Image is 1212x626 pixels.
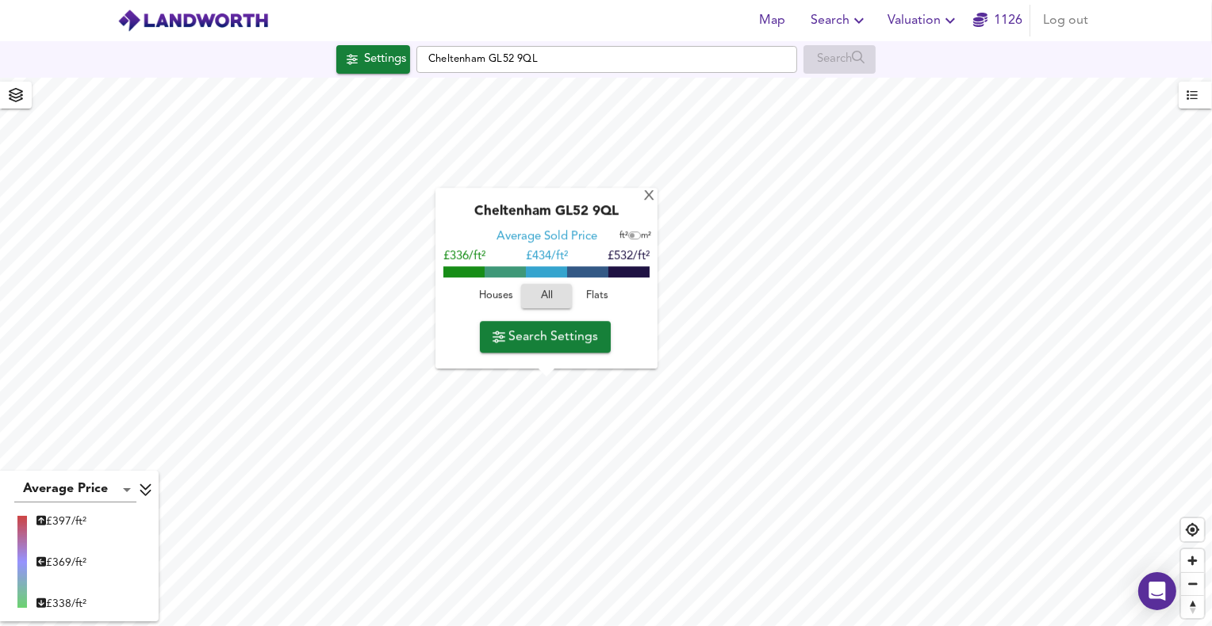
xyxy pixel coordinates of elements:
[364,49,406,70] div: Settings
[1181,596,1204,618] span: Reset bearing to north
[117,9,269,32] img: logo
[36,555,86,571] div: £ 369/ft²
[443,251,485,263] span: £336/ft²
[1181,549,1204,572] button: Zoom in
[641,232,651,241] span: m²
[608,251,650,263] span: £532/ft²
[572,284,623,309] button: Flats
[336,45,410,74] div: Click to configure Search Settings
[1181,572,1204,595] button: Zoom out
[754,10,792,32] span: Map
[36,513,86,529] div: £ 397/ft²
[526,251,568,263] span: £ 434/ft²
[804,45,876,74] div: Enable a Source before running a Search
[1037,5,1095,36] button: Log out
[619,232,628,241] span: ft²
[973,10,1022,32] a: 1126
[336,45,410,74] button: Settings
[493,326,598,348] span: Search Settings
[443,204,650,230] div: Cheltenham GL52 9QL
[642,189,656,204] div: X
[881,5,966,36] button: Valuation
[480,321,611,353] button: Search Settings
[747,5,798,36] button: Map
[811,10,869,32] span: Search
[1181,595,1204,618] button: Reset bearing to north
[576,288,619,306] span: Flats
[1043,10,1088,32] span: Log out
[36,596,86,612] div: £ 338/ft²
[1138,572,1176,610] div: Open Intercom Messenger
[14,477,136,502] div: Average Price
[972,5,1023,36] button: 1126
[804,5,875,36] button: Search
[1181,518,1204,541] button: Find my location
[474,288,517,306] span: Houses
[470,284,521,309] button: Houses
[416,46,797,73] input: Enter a location...
[888,10,960,32] span: Valuation
[497,230,597,246] div: Average Sold Price
[521,284,572,309] button: All
[529,288,564,306] span: All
